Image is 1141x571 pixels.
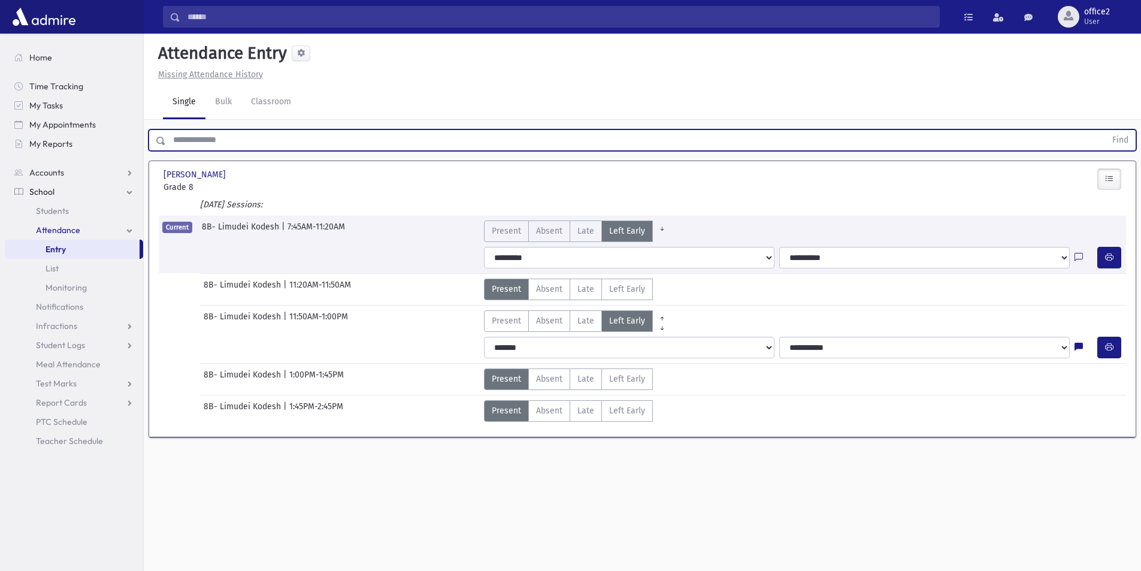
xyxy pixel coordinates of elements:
[484,279,653,300] div: AttTypes
[287,220,345,242] span: 7:45AM-11:20AM
[36,359,101,370] span: Meal Attendance
[5,316,143,336] a: Infractions
[5,201,143,220] a: Students
[205,86,241,119] a: Bulk
[577,315,594,327] span: Late
[162,222,192,233] span: Current
[577,283,594,295] span: Late
[5,297,143,316] a: Notifications
[484,220,671,242] div: AttTypes
[5,393,143,412] a: Report Cards
[29,81,83,92] span: Time Tracking
[1105,130,1136,150] button: Find
[29,186,55,197] span: School
[153,43,287,64] h5: Attendance Entry
[5,240,140,259] a: Entry
[163,86,205,119] a: Single
[484,400,653,422] div: AttTypes
[5,220,143,240] a: Attendance
[46,263,59,274] span: List
[609,283,645,295] span: Left Early
[536,315,562,327] span: Absent
[492,315,521,327] span: Present
[5,182,143,201] a: School
[204,368,283,390] span: 8B- Limudei Kodesh
[5,374,143,393] a: Test Marks
[577,373,594,385] span: Late
[29,52,52,63] span: Home
[204,400,283,422] span: 8B- Limudei Kodesh
[5,48,143,67] a: Home
[653,320,671,330] a: All Later
[536,404,562,417] span: Absent
[653,310,671,320] a: All Prior
[5,77,143,96] a: Time Tracking
[1084,7,1110,17] span: office2
[5,431,143,451] a: Teacher Schedule
[289,368,344,390] span: 1:00PM-1:45PM
[46,282,87,293] span: Monitoring
[492,283,521,295] span: Present
[36,206,69,216] span: Students
[29,119,96,130] span: My Appointments
[5,412,143,431] a: PTC Schedule
[5,134,143,153] a: My Reports
[5,259,143,278] a: List
[10,5,78,29] img: AdmirePro
[46,244,66,255] span: Entry
[29,167,64,178] span: Accounts
[202,220,282,242] span: 8B- Limudei Kodesh
[282,220,287,242] span: |
[36,340,85,351] span: Student Logs
[492,373,521,385] span: Present
[29,100,63,111] span: My Tasks
[204,310,283,332] span: 8B- Limudei Kodesh
[5,163,143,182] a: Accounts
[5,115,143,134] a: My Appointments
[492,225,521,237] span: Present
[164,181,313,194] span: Grade 8
[289,310,348,332] span: 11:50AM-1:00PM
[536,225,562,237] span: Absent
[484,310,671,332] div: AttTypes
[36,397,87,408] span: Report Cards
[5,336,143,355] a: Student Logs
[283,368,289,390] span: |
[180,6,939,28] input: Search
[204,279,283,300] span: 8B- Limudei Kodesh
[36,301,83,312] span: Notifications
[609,373,645,385] span: Left Early
[200,200,262,210] i: [DATE] Sessions:
[36,416,87,427] span: PTC Schedule
[1084,17,1110,26] span: User
[158,70,263,80] u: Missing Attendance History
[36,436,103,446] span: Teacher Schedule
[29,138,72,149] span: My Reports
[5,355,143,374] a: Meal Attendance
[289,400,343,422] span: 1:45PM-2:45PM
[153,70,263,80] a: Missing Attendance History
[5,278,143,297] a: Monitoring
[577,225,594,237] span: Late
[283,400,289,422] span: |
[283,279,289,300] span: |
[484,368,653,390] div: AttTypes
[609,225,645,237] span: Left Early
[609,404,645,417] span: Left Early
[36,378,77,389] span: Test Marks
[241,86,301,119] a: Classroom
[492,404,521,417] span: Present
[536,373,562,385] span: Absent
[164,168,228,181] span: [PERSON_NAME]
[536,283,562,295] span: Absent
[5,96,143,115] a: My Tasks
[283,310,289,332] span: |
[577,404,594,417] span: Late
[289,279,351,300] span: 11:20AM-11:50AM
[609,315,645,327] span: Left Early
[36,225,80,235] span: Attendance
[36,321,77,331] span: Infractions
